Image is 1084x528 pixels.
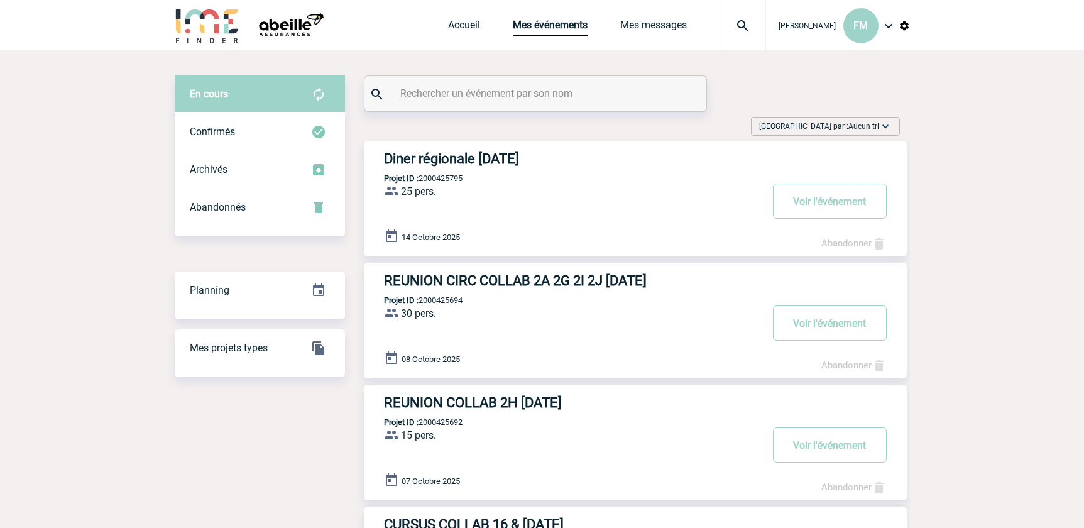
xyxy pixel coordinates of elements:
span: Mes projets types [190,342,268,354]
a: Abandonner [821,481,887,493]
span: [PERSON_NAME] [779,21,836,30]
div: Retrouvez ici tous vos événements annulés [175,189,345,226]
span: Archivés [190,163,227,175]
button: Voir l'événement [773,305,887,341]
h3: Diner régionale [DATE] [384,151,761,167]
h3: REUNION CIRC COLLAB 2A 2G 2I 2J [DATE] [384,273,761,289]
div: Retrouvez ici tous les événements que vous avez décidé d'archiver [175,151,345,189]
button: Voir l'événement [773,184,887,219]
button: Voir l'événement [773,427,887,463]
img: baseline_expand_more_white_24dp-b.png [879,120,892,133]
a: REUNION COLLAB 2H [DATE] [364,395,907,410]
a: Abandonner [821,360,887,371]
span: 30 pers. [401,307,436,319]
span: 08 Octobre 2025 [402,355,460,364]
a: REUNION CIRC COLLAB 2A 2G 2I 2J [DATE] [364,273,907,289]
b: Projet ID : [384,417,419,427]
span: 25 pers. [401,185,436,197]
a: Mes projets types [175,329,345,366]
p: 2000425692 [364,417,463,427]
p: 2000425694 [364,295,463,305]
div: Retrouvez ici tous vos événements organisés par date et état d'avancement [175,272,345,309]
span: 15 pers. [401,429,436,441]
span: Abandonnés [190,201,246,213]
span: 14 Octobre 2025 [402,233,460,242]
h3: REUNION COLLAB 2H [DATE] [384,395,761,410]
a: Accueil [448,19,480,36]
b: Projet ID : [384,295,419,305]
span: Confirmés [190,126,235,138]
span: Planning [190,284,229,296]
p: 2000425795 [364,173,463,183]
a: Mes messages [620,19,687,36]
a: Abandonner [821,238,887,249]
div: Retrouvez ici tous vos évènements avant confirmation [175,75,345,113]
a: Mes événements [513,19,588,36]
img: IME-Finder [175,8,240,43]
span: 07 Octobre 2025 [402,476,460,486]
span: FM [853,19,868,31]
a: Planning [175,271,345,308]
div: GESTION DES PROJETS TYPE [175,329,345,367]
span: Aucun tri [848,122,879,131]
span: [GEOGRAPHIC_DATA] par : [759,120,879,133]
input: Rechercher un événement par son nom [397,84,677,102]
b: Projet ID : [384,173,419,183]
span: En cours [190,88,228,100]
a: Diner régionale [DATE] [364,151,907,167]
